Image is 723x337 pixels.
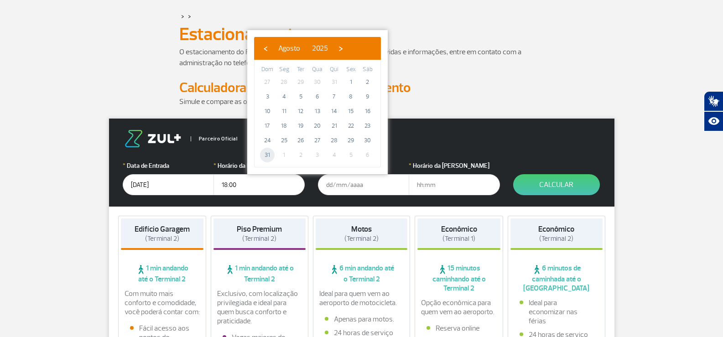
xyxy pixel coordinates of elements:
[538,224,574,234] strong: Econômico
[237,224,282,234] strong: Piso Premium
[306,41,334,55] button: 2025
[188,11,191,21] a: >
[278,44,300,53] span: Agosto
[327,75,342,89] span: 31
[359,65,376,75] th: weekday
[513,174,600,195] button: Calcular
[179,47,544,68] p: O estacionamento do RIOgaleão é administrado pela Estapar. Para dúvidas e informações, entre em c...
[360,148,375,162] span: 6
[360,104,375,119] span: 16
[310,133,325,148] span: 27
[260,133,275,148] span: 24
[272,41,306,55] button: Agosto
[344,234,379,243] span: (Terminal 2)
[277,148,291,162] span: 1
[539,234,573,243] span: (Terminal 2)
[260,89,275,104] span: 3
[417,264,500,293] span: 15 minutos caminhando até o Terminal 2
[327,119,342,133] span: 21
[293,148,308,162] span: 2
[135,224,190,234] strong: Edifício Garagem
[292,65,309,75] th: weekday
[213,264,306,284] span: 1 min andando até o Terminal 2
[293,104,308,119] span: 12
[191,136,238,141] span: Parceiro Oficial
[259,42,348,52] bs-datepicker-navigation-view: ​ ​ ​
[247,30,388,174] bs-datepicker-container: calendar
[260,104,275,119] span: 10
[276,65,293,75] th: weekday
[310,104,325,119] span: 13
[442,234,475,243] span: (Terminal 1)
[260,148,275,162] span: 31
[360,89,375,104] span: 9
[260,75,275,89] span: 27
[310,89,325,104] span: 6
[343,119,358,133] span: 22
[327,104,342,119] span: 14
[277,119,291,133] span: 18
[123,174,214,195] input: dd/mm/aaaa
[704,91,723,131] div: Plugin de acessibilidade da Hand Talk.
[343,104,358,119] span: 15
[125,289,200,316] p: Com muito mais conforto e comodidade, você poderá contar com:
[123,130,183,147] img: logo-zul.png
[179,26,544,42] h1: Estacionamento
[704,91,723,111] button: Abrir tradutor de língua de sinais.
[325,315,399,324] li: Apenas para motos.
[242,234,276,243] span: (Terminal 2)
[510,264,603,293] span: 6 minutos de caminhada até o [GEOGRAPHIC_DATA]
[310,148,325,162] span: 3
[343,65,359,75] th: weekday
[360,133,375,148] span: 30
[145,234,179,243] span: (Terminal 2)
[427,324,491,333] li: Reserva online
[179,96,544,107] p: Simule e compare as opções.
[293,75,308,89] span: 29
[319,289,404,307] p: Ideal para quem vem ao aeroporto de motocicleta.
[421,298,497,316] p: Opção econômica para quem vem ao aeroporto.
[277,75,291,89] span: 28
[181,11,184,21] a: >
[309,65,326,75] th: weekday
[121,264,204,284] span: 1 min andando até o Terminal 2
[520,298,593,326] li: Ideal para economizar nas férias
[213,161,305,171] label: Horário da Entrada
[326,65,343,75] th: weekday
[293,133,308,148] span: 26
[343,133,358,148] span: 29
[318,174,409,195] input: dd/mm/aaaa
[310,119,325,133] span: 20
[360,75,375,89] span: 2
[351,224,372,234] strong: Motos
[259,41,272,55] button: ‹
[293,89,308,104] span: 5
[277,133,291,148] span: 25
[343,89,358,104] span: 8
[441,224,477,234] strong: Econômico
[259,65,276,75] th: weekday
[179,79,544,96] h2: Calculadora de Tarifa do Estacionamento
[327,148,342,162] span: 4
[704,111,723,131] button: Abrir recursos assistivos.
[260,119,275,133] span: 17
[316,264,408,284] span: 6 min andando até o Terminal 2
[277,104,291,119] span: 11
[327,89,342,104] span: 7
[310,75,325,89] span: 30
[409,174,500,195] input: hh:mm
[312,44,328,53] span: 2025
[360,119,375,133] span: 23
[123,161,214,171] label: Data de Entrada
[213,174,305,195] input: hh:mm
[293,119,308,133] span: 19
[327,133,342,148] span: 28
[409,161,500,171] label: Horário da [PERSON_NAME]
[217,289,302,326] p: Exclusivo, com localização privilegiada e ideal para quem busca conforto e praticidade.
[343,148,358,162] span: 5
[277,89,291,104] span: 4
[334,41,348,55] button: ›
[343,75,358,89] span: 1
